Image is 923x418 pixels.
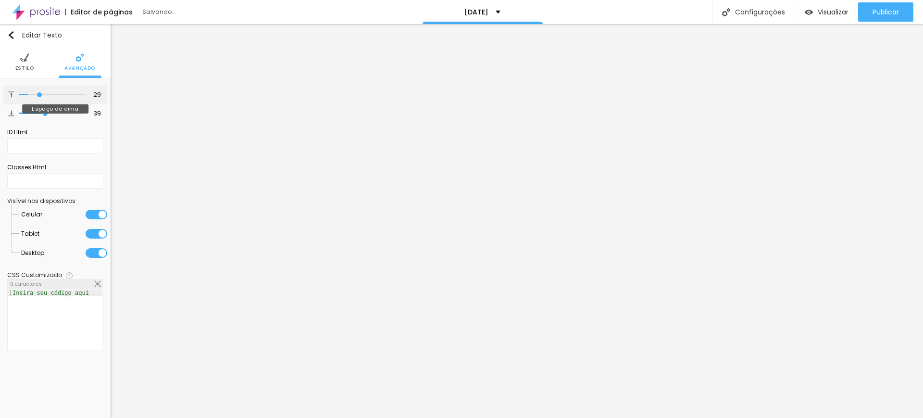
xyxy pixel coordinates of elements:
[7,128,103,137] div: ID Html
[65,9,133,15] div: Editor de páginas
[795,2,858,22] button: Visualizar
[8,279,103,289] div: 0 caracteres
[818,8,848,16] span: Visualizar
[7,272,62,278] div: CSS Customizado
[7,31,15,39] img: Icone
[111,24,923,418] iframe: Editor
[7,198,103,204] div: Visível nos dispositivos
[142,9,253,15] div: Salvando...
[21,224,39,243] span: Tablet
[66,272,73,279] img: Icone
[75,53,84,62] img: Icone
[95,281,100,287] img: Icone
[805,8,813,16] img: view-1.svg
[8,91,14,98] img: Icone
[722,8,730,16] img: Icone
[873,8,899,16] span: Publicar
[8,110,14,116] img: Icone
[64,66,95,71] span: Avançado
[15,66,34,71] span: Estilo
[858,2,913,22] button: Publicar
[20,53,29,62] img: Icone
[21,243,44,263] span: Desktop
[8,290,93,296] div: Insira seu código aqui
[7,31,62,39] div: Editar Texto
[21,205,42,224] span: Celular
[464,9,488,15] p: [DATE]
[7,163,103,172] div: Classes Html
